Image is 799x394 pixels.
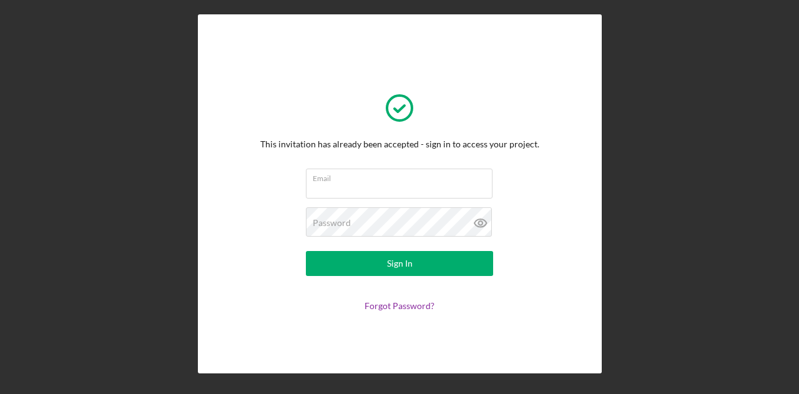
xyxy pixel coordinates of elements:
[387,251,413,276] div: Sign In
[365,300,434,311] a: Forgot Password?
[260,139,539,149] div: This invitation has already been accepted - sign in to access your project.
[306,251,493,276] button: Sign In
[313,169,493,183] label: Email
[313,218,351,228] label: Password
